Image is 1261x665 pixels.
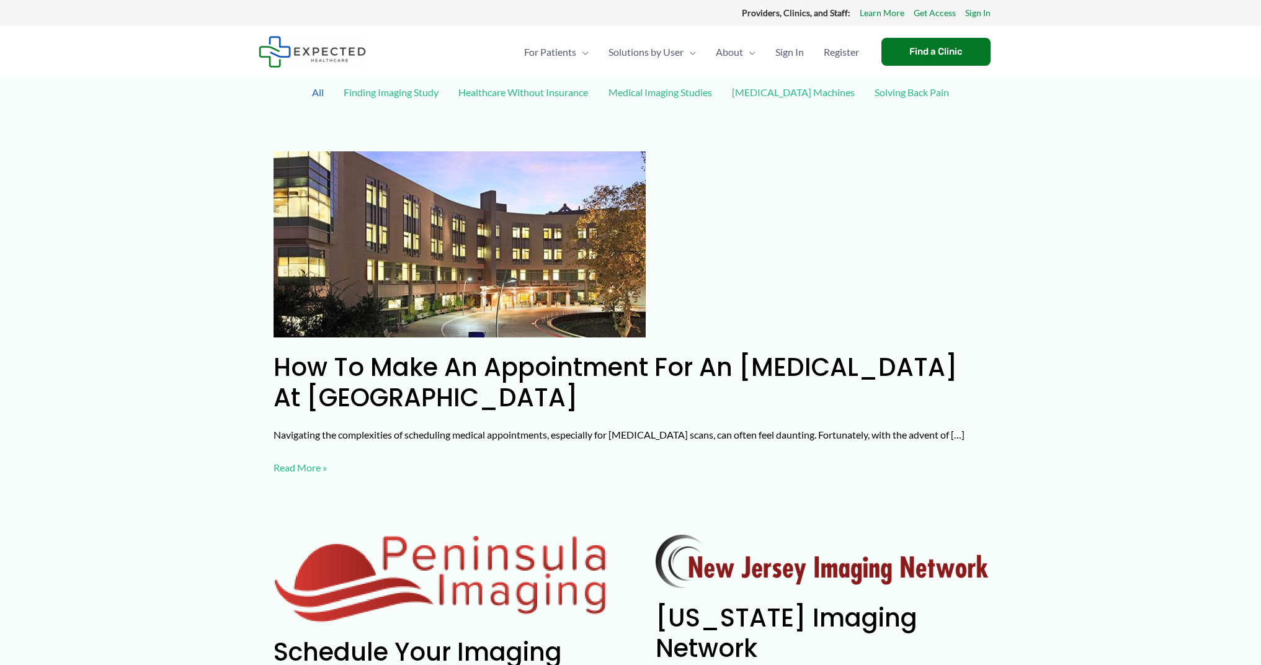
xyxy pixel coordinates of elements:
[765,30,814,74] a: Sign In
[524,30,576,74] span: For Patients
[514,30,599,74] a: For PatientsMenu Toggle
[814,30,869,74] a: Register
[274,350,958,415] a: How to Make an Appointment for an [MEDICAL_DATA] at [GEOGRAPHIC_DATA]
[775,30,804,74] span: Sign In
[259,78,1003,136] div: Post Filters
[824,30,859,74] span: Register
[274,571,606,583] a: Read: Schedule Your Imaging Appointment with Peninsula Imaging Through Expected Healthcare
[868,81,955,103] a: Solving Back Pain
[726,81,861,103] a: [MEDICAL_DATA] Machines
[274,151,646,337] img: How to Make an Appointment for an MRI at Camino Real
[259,36,366,68] img: Expected Healthcare Logo - side, dark font, small
[743,30,755,74] span: Menu Toggle
[452,81,594,103] a: Healthcare Without Insurance
[656,554,988,566] a: Read: New Jersey Imaging Network
[514,30,869,74] nav: Primary Site Navigation
[306,81,330,103] a: All
[337,81,445,103] a: Finding Imaging Study
[684,30,696,74] span: Menu Toggle
[608,30,684,74] span: Solutions by User
[274,237,646,249] a: Read: How to Make an Appointment for an MRI at Camino Real
[602,81,718,103] a: Medical Imaging Studies
[742,7,850,18] strong: Providers, Clinics, and Staff:
[860,5,904,21] a: Learn More
[274,426,988,444] p: Navigating the complexities of scheduling medical appointments, especially for [MEDICAL_DATA] sca...
[914,5,956,21] a: Get Access
[881,38,991,66] a: Find a Clinic
[274,458,327,477] a: Read More »
[656,535,988,588] img: New Jersey Imaging Network Logo by RadNet
[274,535,606,623] img: Peninsula Imaging Salisbury via Expected Healthcare
[706,30,765,74] a: AboutMenu Toggle
[599,30,706,74] a: Solutions by UserMenu Toggle
[716,30,743,74] span: About
[965,5,991,21] a: Sign In
[576,30,589,74] span: Menu Toggle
